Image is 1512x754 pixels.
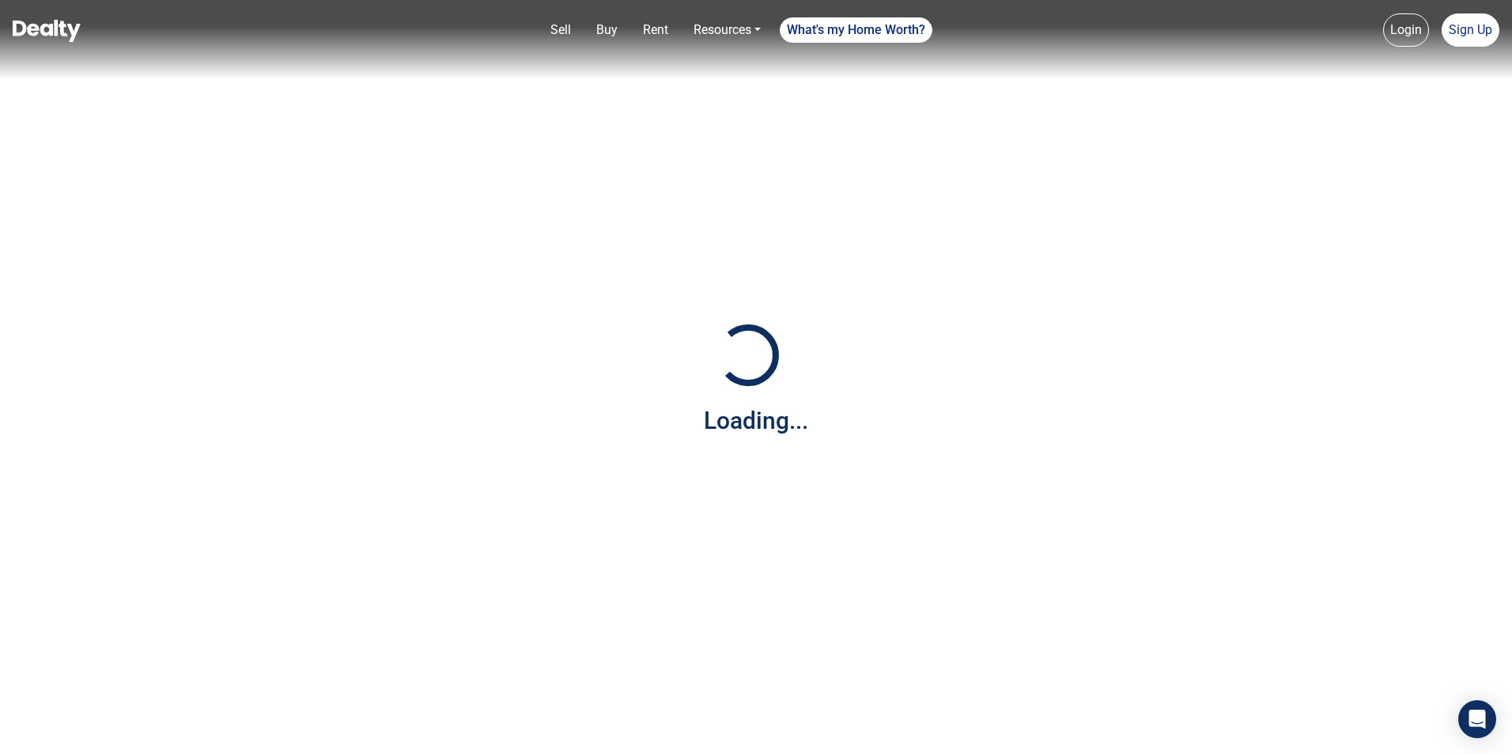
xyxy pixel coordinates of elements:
[637,14,675,46] a: Rent
[1442,13,1499,47] a: Sign Up
[590,14,624,46] a: Buy
[709,316,788,395] img: Loading
[544,14,577,46] a: Sell
[13,20,81,42] img: Dealty - Buy, Sell & Rent Homes
[780,17,932,43] a: What's my Home Worth?
[704,403,808,438] div: Loading...
[1458,700,1496,738] div: Open Intercom Messenger
[687,14,767,46] a: Resources
[1383,13,1429,47] a: Login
